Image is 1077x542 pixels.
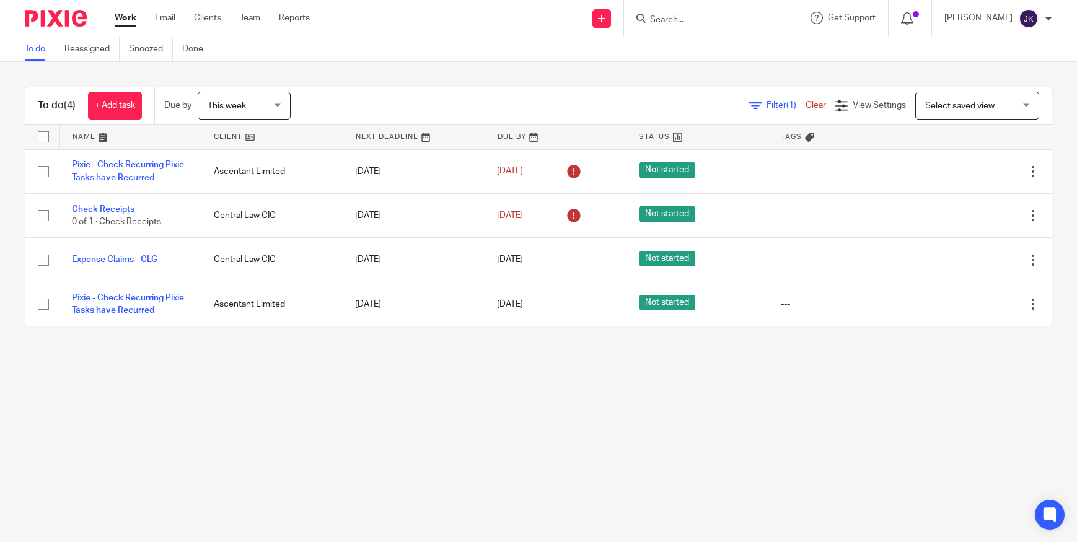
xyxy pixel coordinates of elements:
[64,100,76,110] span: (4)
[343,149,485,193] td: [DATE]
[72,294,184,315] a: Pixie - Check Recurring Pixie Tasks have Recurred
[115,12,136,24] a: Work
[201,238,343,282] td: Central Law CIC
[1019,9,1039,28] img: svg%3E
[88,92,142,120] a: + Add task
[497,255,523,264] span: [DATE]
[155,12,175,24] a: Email
[649,15,760,26] input: Search
[497,211,523,220] span: [DATE]
[343,282,485,326] td: [DATE]
[781,253,898,266] div: ---
[164,99,191,111] p: Due by
[639,251,695,266] span: Not started
[781,133,802,140] span: Tags
[201,193,343,237] td: Central Law CIC
[639,162,695,178] span: Not started
[925,102,995,110] span: Select saved view
[72,205,134,214] a: Check Receipts
[781,298,898,310] div: ---
[828,14,876,22] span: Get Support
[279,12,310,24] a: Reports
[240,12,260,24] a: Team
[781,165,898,178] div: ---
[194,12,221,24] a: Clients
[64,37,120,61] a: Reassigned
[853,101,906,110] span: View Settings
[182,37,213,61] a: Done
[497,167,523,176] span: [DATE]
[767,101,806,110] span: Filter
[129,37,173,61] a: Snoozed
[343,238,485,282] td: [DATE]
[497,300,523,308] span: [DATE]
[72,160,184,181] a: Pixie - Check Recurring Pixie Tasks have Recurred
[72,217,161,226] span: 0 of 1 · Check Receipts
[806,101,826,110] a: Clear
[343,193,485,237] td: [DATE]
[201,282,343,326] td: Ascentant Limited
[944,12,1013,24] p: [PERSON_NAME]
[25,37,55,61] a: To do
[201,149,343,193] td: Ascentant Limited
[639,295,695,310] span: Not started
[639,206,695,222] span: Not started
[208,102,246,110] span: This week
[781,209,898,222] div: ---
[786,101,796,110] span: (1)
[72,255,157,264] a: Expense Claims - CLG
[38,99,76,112] h1: To do
[25,10,87,27] img: Pixie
